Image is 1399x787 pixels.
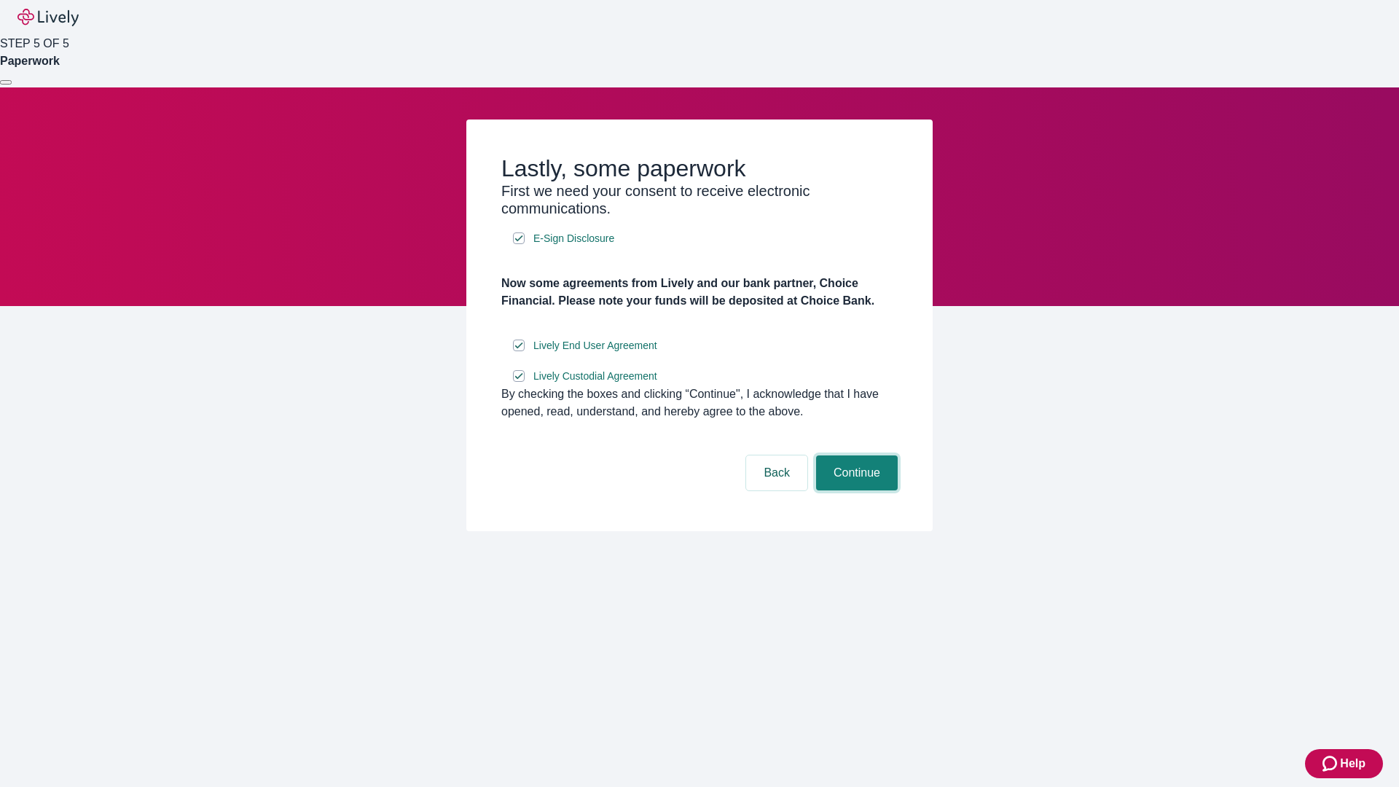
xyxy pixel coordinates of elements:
h2: Lastly, some paperwork [501,154,898,182]
a: e-sign disclosure document [530,230,617,248]
span: Help [1340,755,1365,772]
a: e-sign disclosure document [530,367,660,385]
span: Lively End User Agreement [533,338,657,353]
button: Zendesk support iconHelp [1305,749,1383,778]
div: By checking the boxes and clicking “Continue", I acknowledge that I have opened, read, understand... [501,385,898,420]
img: Lively [17,9,79,26]
button: Back [746,455,807,490]
span: Lively Custodial Agreement [533,369,657,384]
a: e-sign disclosure document [530,337,660,355]
h3: First we need your consent to receive electronic communications. [501,182,898,217]
svg: Zendesk support icon [1322,755,1340,772]
button: Continue [816,455,898,490]
h4: Now some agreements from Lively and our bank partner, Choice Financial. Please note your funds wi... [501,275,898,310]
span: E-Sign Disclosure [533,231,614,246]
